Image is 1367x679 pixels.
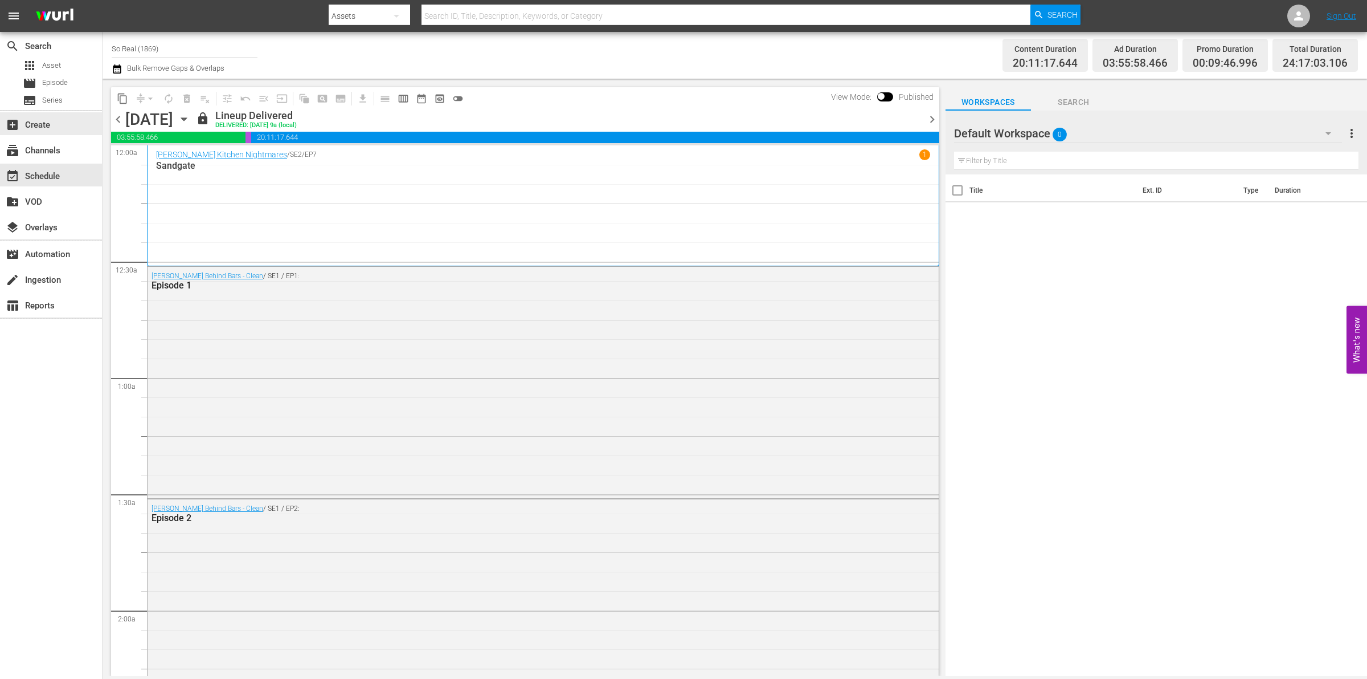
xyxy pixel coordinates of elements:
span: Update Metadata from Key Asset [273,90,291,108]
span: Search [1031,95,1116,109]
div: Content Duration [1013,41,1078,57]
span: Search [1047,5,1078,25]
div: Default Workspace [954,117,1343,149]
span: View Mode: [825,92,877,101]
span: 00:09:46.996 [1193,57,1258,70]
span: Clear Lineup [196,90,214,108]
span: Bulk Remove Gaps & Overlaps [125,64,224,72]
span: Create [6,118,19,132]
span: Asset [42,60,61,71]
th: Type [1237,174,1268,206]
a: [PERSON_NAME] Behind Bars - Clean [152,505,263,513]
th: Ext. ID [1136,174,1236,206]
span: Refresh All Search Blocks [291,87,313,109]
span: Revert to Primary Episode [236,90,255,108]
p: SE2 / [290,151,305,158]
a: Sign Out [1327,11,1356,21]
span: preview_outlined [434,93,445,104]
span: Create Search Block [313,90,331,108]
span: Published [893,92,939,101]
span: Episode [42,77,68,88]
span: 00:09:46.996 [245,132,251,143]
span: Day Calendar View [372,87,394,109]
span: Channels [6,144,19,157]
div: Episode 2 [152,513,871,523]
div: Ad Duration [1103,41,1168,57]
span: date_range_outlined [416,93,427,104]
p: 1 [923,151,927,158]
button: Open Feedback Widget [1346,306,1367,373]
div: / SE1 / EP1: [152,272,871,291]
span: 20:11:17.644 [1013,57,1078,70]
span: Copy Lineup [113,90,132,108]
span: 0 [1053,123,1067,147]
span: Loop Content [159,90,178,108]
a: [PERSON_NAME] Kitchen Nightmares [156,150,287,159]
span: Remove Gaps & Overlaps [132,90,159,108]
a: [PERSON_NAME] Behind Bars - Clean [152,272,263,280]
span: Asset [23,59,36,72]
span: Customize Events [214,87,236,109]
div: / SE1 / EP2: [152,505,871,523]
span: View Backup [431,90,449,108]
span: more_vert [1345,127,1358,140]
span: Select an event to delete [178,90,196,108]
th: Title [969,174,1136,206]
span: Toggle to switch from Published to Draft view. [877,92,885,100]
span: chevron_left [111,112,125,127]
button: more_vert [1345,120,1358,147]
span: 20:11:17.644 [251,132,939,143]
span: Workspaces [946,95,1031,109]
th: Duration [1268,174,1336,206]
span: Week Calendar View [394,90,412,108]
div: Promo Duration [1193,41,1258,57]
span: calendar_view_week_outlined [398,93,409,104]
span: toggle_off [452,93,464,104]
span: Series [23,93,36,107]
span: Schedule [6,169,19,183]
span: lock [196,112,210,125]
span: 03:55:58.466 [1103,57,1168,70]
div: DELIVERED: [DATE] 9a (local) [215,122,297,129]
span: VOD [6,195,19,209]
span: Fill episodes with ad slates [255,90,273,108]
span: menu [7,9,21,23]
span: Reports [6,299,19,312]
span: 24:17:03.106 [1283,57,1348,70]
p: EP7 [305,151,317,158]
span: content_copy [117,93,128,104]
span: Automation [6,247,19,261]
button: Search [1030,5,1080,25]
span: Overlays [6,221,19,234]
div: Total Duration [1283,41,1348,57]
span: 24 hours Lineup View is OFF [449,90,467,108]
span: Series [42,95,63,106]
p: / [287,151,290,158]
div: Lineup Delivered [215,109,297,122]
span: Episode [23,76,36,90]
div: [DATE] [125,110,173,129]
span: chevron_right [925,112,939,127]
span: Month Calendar View [412,90,431,108]
div: Episode 1 [152,280,871,291]
span: Download as CSV [350,87,372,109]
span: 03:55:58.466 [111,132,245,143]
span: Ingestion [6,273,19,287]
p: Sandgate [156,160,930,171]
img: ans4CAIJ8jUAAAAAAAAAAAAAAAAAAAAAAAAgQb4GAAAAAAAAAAAAAAAAAAAAAAAAJMjXAAAAAAAAAAAAAAAAAAAAAAAAgAT5G... [27,3,82,30]
span: Search [6,39,19,53]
